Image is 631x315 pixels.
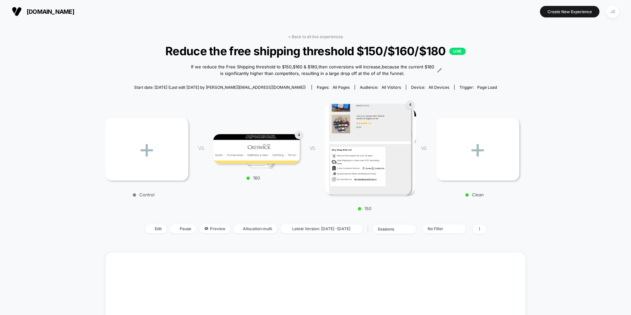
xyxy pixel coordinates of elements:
[189,64,435,77] span: If we reduce the Free Shipping threshold to $150,$160 & $180,then conversions will increase,becau...
[325,104,411,194] img: 150 main
[134,85,306,90] span: Start date: [DATE] (Last edit [DATE] by [PERSON_NAME][EMAIL_ADDRESS][DOMAIN_NAME])
[27,8,74,15] span: [DOMAIN_NAME]
[126,44,505,58] span: Reduce the free shipping threshold $150/$160/$180
[288,34,343,39] a: < Back to all live experiences
[606,5,619,18] div: JS
[406,85,454,90] span: Device:
[199,224,230,233] span: Preview
[378,227,404,231] div: sessions
[321,206,408,211] p: 150
[459,85,497,90] div: Trigger:
[10,6,76,17] button: [DOMAIN_NAME]
[421,145,426,151] span: VS
[428,226,454,231] div: No Filter
[540,6,599,17] button: Create New Experience
[333,85,350,90] span: all pages
[433,192,516,197] p: Clean
[145,224,167,233] span: Edit
[105,118,188,181] div: +
[102,192,185,197] p: Control
[429,85,449,90] span: all devices
[198,145,203,151] span: VS
[12,7,22,16] img: Visually logo
[449,48,466,55] p: LIVE
[210,175,296,181] p: 160
[360,85,401,90] div: Audience:
[382,85,401,90] span: All Visitors
[477,85,497,90] span: Page Load
[310,145,315,151] span: VS
[366,224,373,234] span: |
[295,131,303,139] div: 4
[604,5,621,18] button: JS
[406,101,414,109] div: 4
[213,134,300,164] img: 160 main
[170,224,196,233] span: Pause
[234,224,277,233] span: Allocation: multi
[436,118,519,181] div: +
[280,224,362,233] span: Latest Version: [DATE] - [DATE]
[317,85,350,90] div: Pages:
